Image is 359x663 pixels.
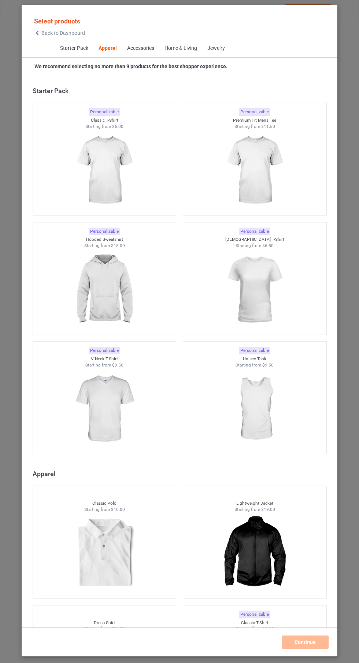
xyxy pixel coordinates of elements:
[239,108,270,116] div: Personalizable
[33,362,176,368] div: Starting from
[207,45,225,52] div: Jewelry
[111,243,125,248] span: $15.00
[34,63,227,69] strong: We recommend selecting no more than 9 products for the best shopper experience.
[183,124,326,130] div: Starting from
[112,362,123,368] span: $9.50
[98,45,116,52] div: Apparel
[33,469,330,478] div: Apparel
[112,124,123,129] span: $6.00
[239,611,270,618] div: Personalizable
[239,228,270,235] div: Personalizable
[111,507,125,512] span: $10.00
[183,356,326,362] div: Unisex Tank
[222,512,287,594] img: regular.jpg
[183,243,326,249] div: Starting from
[183,362,326,368] div: Starting from
[33,356,176,362] div: V-Neck T-Shirt
[183,620,326,626] div: Classic T-Shirt
[164,45,197,52] div: Home & Living
[33,117,176,124] div: Classic T-Shirt
[71,129,137,211] img: regular.jpg
[71,368,137,450] img: regular.jpg
[89,228,120,235] div: Personalizable
[34,17,80,25] span: Select products
[222,129,287,211] img: regular.jpg
[33,507,176,513] div: Starting from
[262,243,274,248] span: $6.50
[41,30,85,36] span: Back to Dashboard
[33,243,176,249] div: Starting from
[111,626,125,631] span: $24.00
[261,507,275,512] span: $19.00
[33,620,176,626] div: Dress Shirt
[183,117,326,124] div: Premium Fit Mens Tee
[127,45,154,52] div: Accessories
[261,124,275,129] span: $11.50
[183,507,326,513] div: Starting from
[89,347,120,354] div: Personalizable
[33,500,176,507] div: Classic Polo
[239,347,270,354] div: Personalizable
[262,362,274,368] span: $9.50
[71,512,137,594] img: regular.jpg
[33,626,176,632] div: Starting from
[183,500,326,507] div: Lightweight Jacket
[33,236,176,243] div: Hooded Sweatshirt
[222,249,287,331] img: regular.jpg
[33,86,330,95] div: Starter Pack
[55,40,93,57] span: Starter Pack
[222,368,287,450] img: regular.jpg
[71,249,137,331] img: regular.jpg
[183,626,326,632] div: Starting from
[262,626,274,631] span: $6.00
[33,124,176,130] div: Starting from
[183,236,326,243] div: [DEMOGRAPHIC_DATA] T-Shirt
[89,108,120,116] div: Personalizable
